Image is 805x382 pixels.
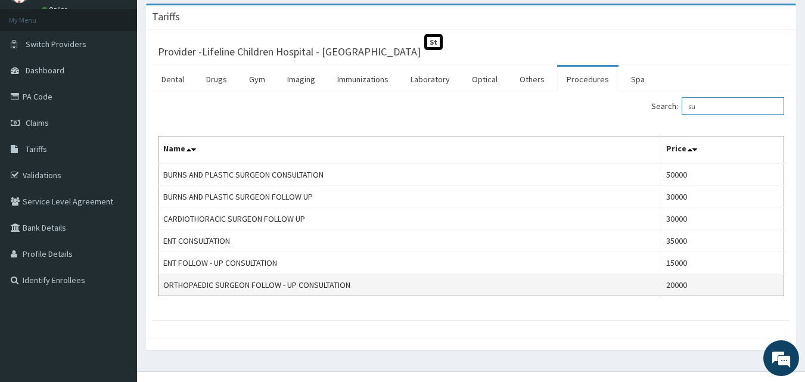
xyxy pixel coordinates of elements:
a: Online [42,5,70,14]
td: 15000 [661,252,784,274]
td: ENT CONSULTATION [158,230,661,252]
span: St [424,34,443,50]
td: BURNS AND PLASTIC SURGEON FOLLOW UP [158,186,661,208]
img: d_794563401_company_1708531726252_794563401 [22,60,48,89]
td: 50000 [661,163,784,186]
span: Claims [26,117,49,128]
td: 30000 [661,186,784,208]
a: Gym [240,67,275,92]
td: 30000 [661,208,784,230]
span: Switch Providers [26,39,86,49]
a: Drugs [197,67,237,92]
td: BURNS AND PLASTIC SURGEON CONSULTATION [158,163,661,186]
span: Tariffs [26,144,47,154]
a: Others [510,67,554,92]
a: Laboratory [401,67,459,92]
h3: Provider - Lifeline Children Hospital - [GEOGRAPHIC_DATA] [158,46,421,57]
a: Procedures [557,67,618,92]
span: We're online! [69,115,164,235]
div: Chat with us now [62,67,200,82]
label: Search: [651,97,784,115]
input: Search: [682,97,784,115]
textarea: Type your message and hit 'Enter' [6,255,227,297]
td: ORTHOPAEDIC SURGEON FOLLOW - UP CONSULTATION [158,274,661,296]
a: Dental [152,67,194,92]
td: CARDIOTHORACIC SURGEON FOLLOW UP [158,208,661,230]
th: Price [661,136,784,164]
td: 35000 [661,230,784,252]
td: ENT FOLLOW - UP CONSULTATION [158,252,661,274]
a: Imaging [278,67,325,92]
td: 20000 [661,274,784,296]
h3: Tariffs [152,11,180,22]
th: Name [158,136,661,164]
a: Optical [462,67,507,92]
a: Immunizations [328,67,398,92]
div: Minimize live chat window [195,6,224,35]
span: Dashboard [26,65,64,76]
a: Spa [621,67,654,92]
